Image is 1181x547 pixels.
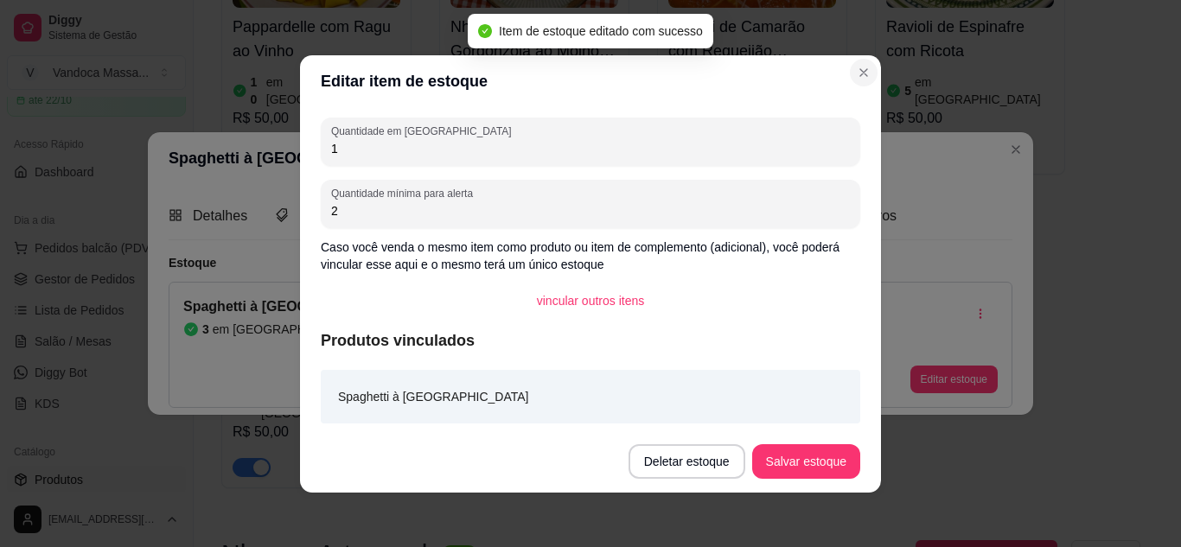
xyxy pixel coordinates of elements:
[331,186,479,200] label: Quantidade mínima para alerta
[629,444,745,479] button: Deletar estoque
[499,24,703,38] span: Item de estoque editado com sucesso
[300,55,881,107] header: Editar item de estoque
[331,124,517,138] label: Quantidade em [GEOGRAPHIC_DATA]
[321,239,860,273] p: Caso você venda o mesmo item como produto ou item de complemento (adicional), você poderá vincula...
[850,59,878,86] button: Close
[338,387,528,406] article: Spaghetti à [GEOGRAPHIC_DATA]
[752,444,860,479] button: Salvar estoque
[478,24,492,38] span: check-circle
[331,202,850,219] input: Quantidade mínima para alerta
[523,283,659,318] button: vincular outros itens
[331,140,850,157] input: Quantidade em estoque
[321,328,860,353] article: Produtos vinculados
